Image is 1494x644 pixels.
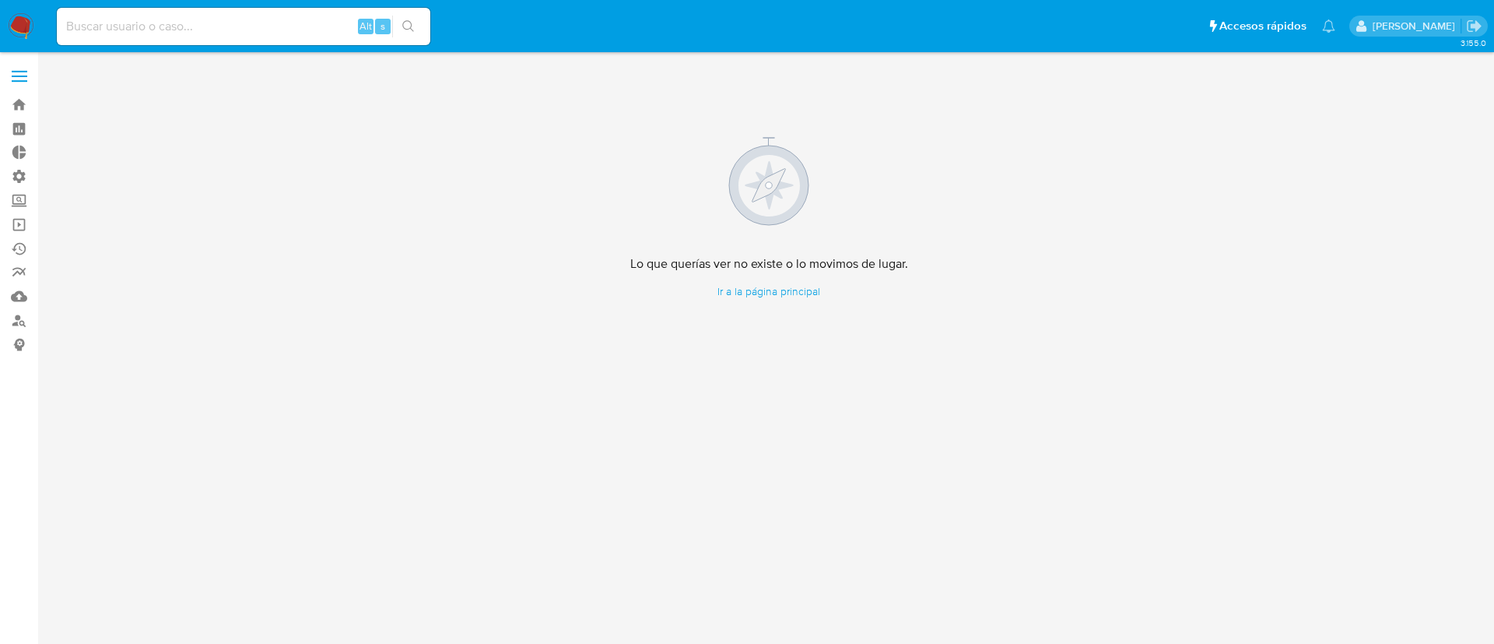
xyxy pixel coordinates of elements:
a: Notificaciones [1322,19,1335,33]
span: Alt [359,19,372,33]
span: Accesos rápidos [1219,18,1306,34]
button: search-icon [392,16,424,37]
input: Buscar usuario o caso... [57,16,430,37]
span: s [381,19,385,33]
a: Salir [1466,18,1482,34]
h4: Lo que querías ver no existe o lo movimos de lugar. [630,256,908,272]
p: rociodaniela.benavidescatalan@mercadolibre.cl [1373,19,1461,33]
a: Ir a la página principal [630,284,908,299]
